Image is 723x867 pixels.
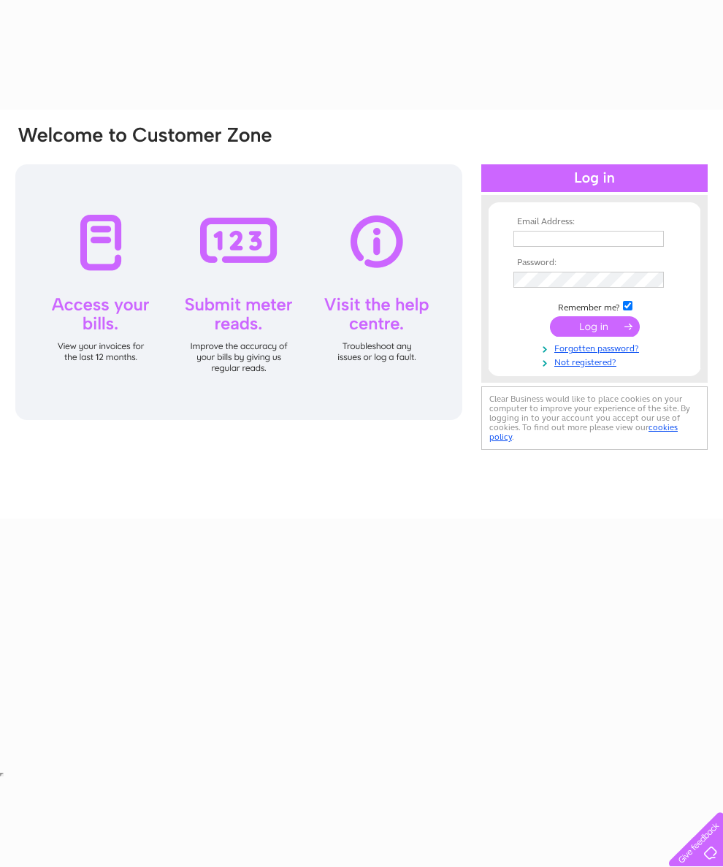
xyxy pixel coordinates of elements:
[510,258,679,268] th: Password:
[489,422,678,442] a: cookies policy
[550,316,640,337] input: Submit
[481,386,708,450] div: Clear Business would like to place cookies on your computer to improve your experience of the sit...
[510,299,679,313] td: Remember me?
[510,217,679,227] th: Email Address:
[513,354,679,368] a: Not registered?
[513,340,679,354] a: Forgotten password?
